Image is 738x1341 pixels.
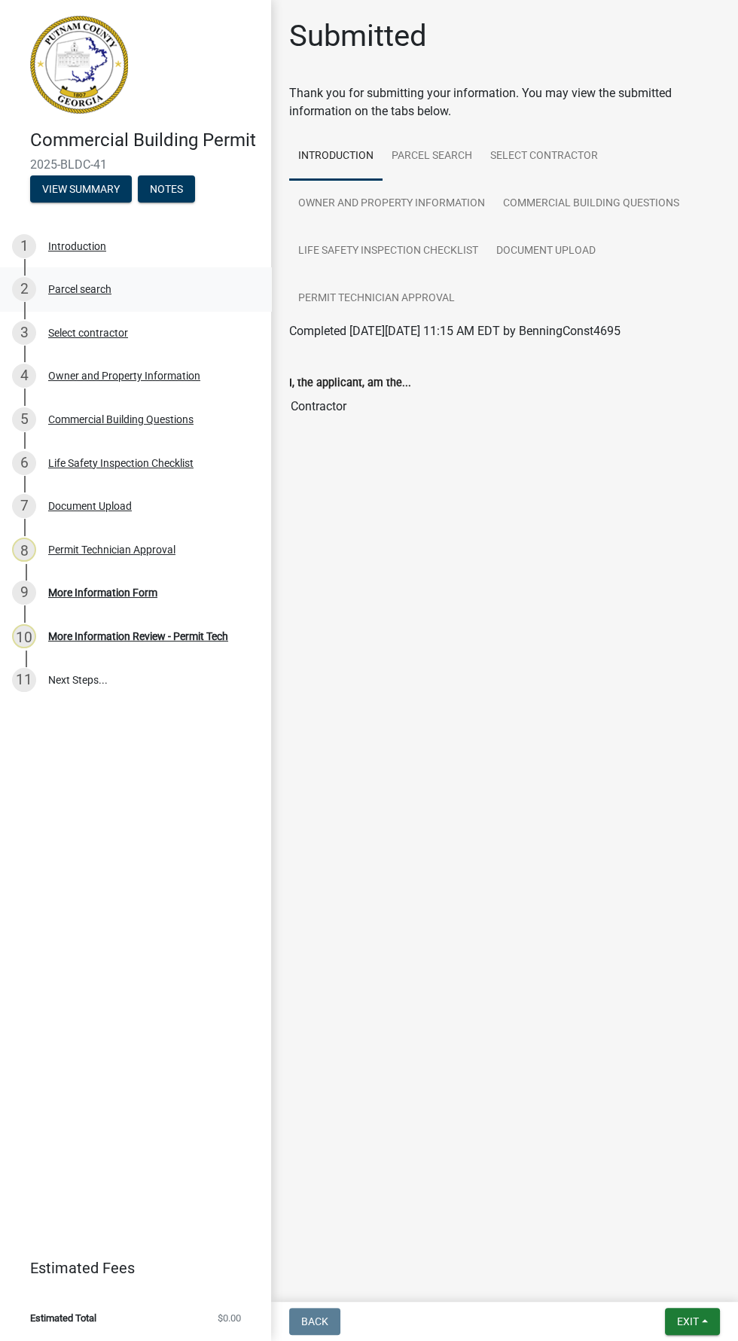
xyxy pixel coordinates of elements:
a: Parcel search [383,133,481,181]
a: Permit Technician Approval [289,275,464,323]
div: 9 [12,581,36,605]
div: 2 [12,277,36,301]
button: View Summary [30,175,132,203]
div: 5 [12,407,36,431]
div: More Information Form [48,587,157,598]
a: Owner and Property Information [289,180,494,228]
div: Document Upload [48,501,132,511]
a: Commercial Building Questions [494,180,688,228]
div: Thank you for submitting your information. You may view the submitted information on the tabs below. [289,84,720,120]
span: Completed [DATE][DATE] 11:15 AM EDT by BenningConst4695 [289,324,621,338]
div: 11 [12,668,36,692]
div: Life Safety Inspection Checklist [48,458,194,468]
wm-modal-confirm: Notes [138,184,195,196]
h4: Commercial Building Permit [30,130,259,151]
div: More Information Review - Permit Tech [48,631,228,642]
div: Permit Technician Approval [48,544,175,555]
a: Select contractor [481,133,607,181]
span: Exit [677,1315,699,1327]
div: 6 [12,451,36,475]
a: Life Safety Inspection Checklist [289,227,487,276]
wm-modal-confirm: Summary [30,184,132,196]
div: 4 [12,364,36,388]
div: Parcel search [48,284,111,294]
span: 2025-BLDC-41 [30,157,241,172]
span: $0.00 [218,1313,241,1323]
a: Introduction [289,133,383,181]
div: 10 [12,624,36,648]
a: Estimated Fees [12,1253,247,1283]
span: Estimated Total [30,1313,96,1323]
div: Commercial Building Questions [48,414,194,425]
div: Owner and Property Information [48,370,200,381]
label: I, the applicant, am the... [289,378,411,389]
span: Back [301,1315,328,1327]
div: 1 [12,234,36,258]
div: 8 [12,538,36,562]
div: Introduction [48,241,106,251]
a: Document Upload [487,227,605,276]
button: Back [289,1308,340,1335]
div: Select contractor [48,328,128,338]
button: Notes [138,175,195,203]
img: Putnam County, Georgia [30,16,128,114]
div: 7 [12,494,36,518]
button: Exit [665,1308,720,1335]
div: 3 [12,321,36,345]
h1: Submitted [289,18,427,54]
